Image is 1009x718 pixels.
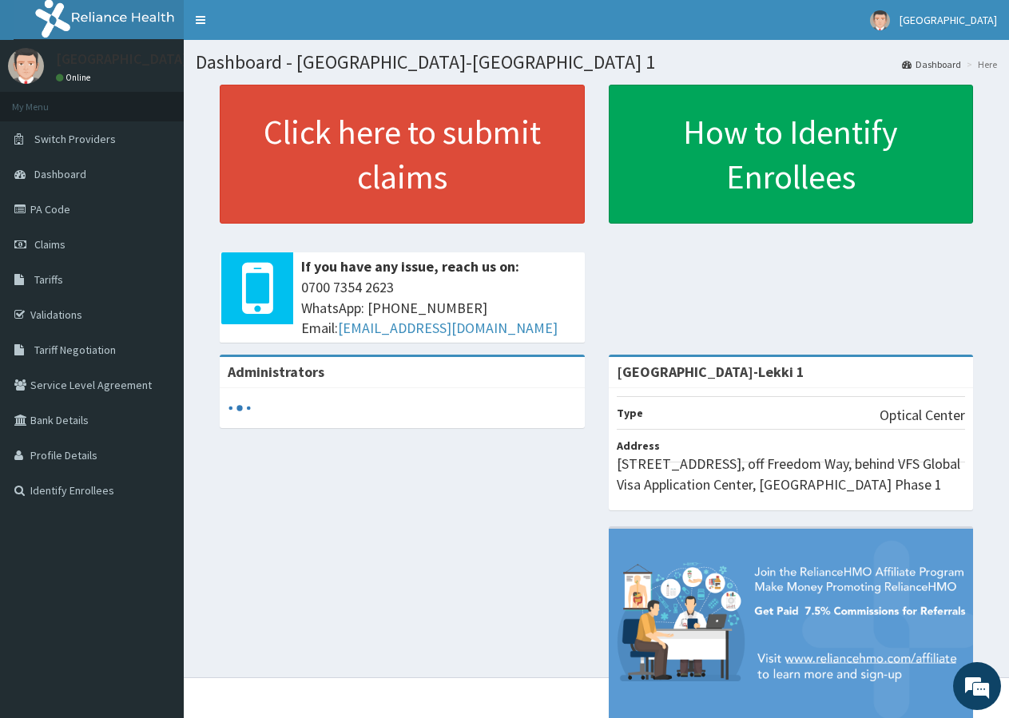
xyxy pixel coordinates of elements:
a: How to Identify Enrollees [609,85,974,224]
span: Tariffs [34,272,63,287]
strong: [GEOGRAPHIC_DATA]-Lekki 1 [617,363,804,381]
span: Dashboard [34,167,86,181]
b: Type [617,406,643,420]
span: 0700 7354 2623 WhatsApp: [PHONE_NUMBER] Email: [301,277,577,339]
svg: audio-loading [228,396,252,420]
a: Online [56,72,94,83]
span: Claims [34,237,66,252]
span: Tariff Negotiation [34,343,116,357]
h1: Dashboard - [GEOGRAPHIC_DATA]-[GEOGRAPHIC_DATA] 1 [196,52,997,73]
img: User Image [870,10,890,30]
a: Click here to submit claims [220,85,585,224]
a: [EMAIL_ADDRESS][DOMAIN_NAME] [338,319,558,337]
b: If you have any issue, reach us on: [301,257,519,276]
li: Here [963,58,997,71]
b: Address [617,438,660,453]
a: Dashboard [902,58,961,71]
p: [STREET_ADDRESS], off Freedom Way, behind VFS Global Visa Application Center, [GEOGRAPHIC_DATA] P... [617,454,966,494]
span: Switch Providers [34,132,116,146]
b: Administrators [228,363,324,381]
p: Optical Center [880,405,965,426]
p: [GEOGRAPHIC_DATA] [56,52,188,66]
img: User Image [8,48,44,84]
span: [GEOGRAPHIC_DATA] [900,13,997,27]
